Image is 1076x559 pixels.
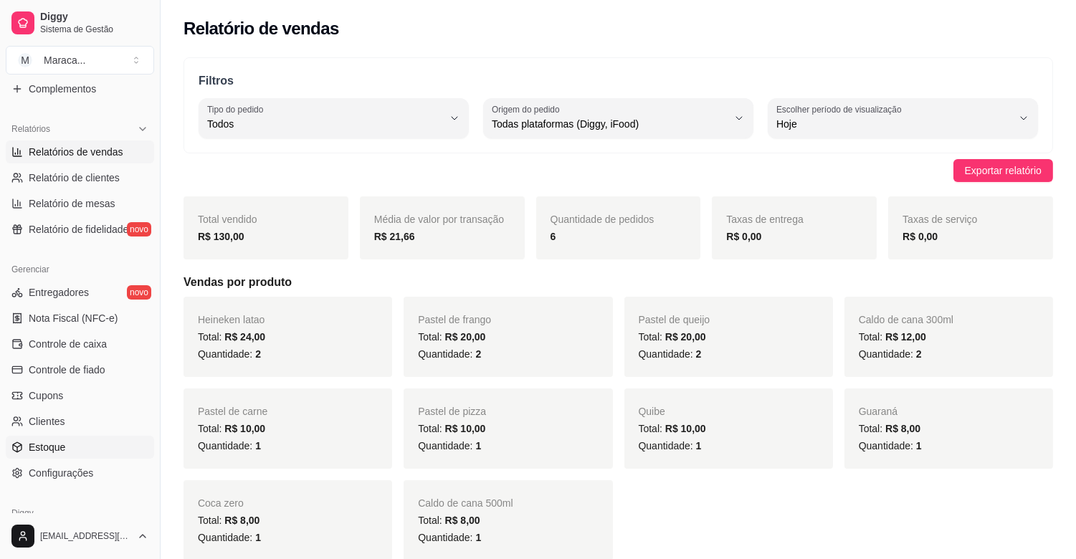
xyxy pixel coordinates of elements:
span: Relatórios [11,123,50,135]
span: 1 [255,440,261,451]
span: R$ 8,00 [885,423,920,434]
span: R$ 10,00 [665,423,706,434]
span: Média de valor por transação [374,214,504,225]
span: Quantidade: [418,440,481,451]
span: R$ 8,00 [445,515,480,526]
label: Origem do pedido [492,103,564,115]
a: Entregadoresnovo [6,281,154,304]
strong: R$ 130,00 [198,231,244,242]
span: Total: [859,331,926,343]
span: [EMAIL_ADDRESS][DOMAIN_NAME] [40,530,131,542]
div: Maraca ... [44,53,85,67]
span: Total: [859,423,920,434]
span: Taxas de serviço [903,214,977,225]
span: Total: [418,515,480,526]
span: Total: [418,331,485,343]
label: Tipo do pedido [207,103,268,115]
span: Pastel de pizza [418,406,486,417]
div: Diggy [6,502,154,525]
span: Total: [198,515,260,526]
span: Controle de fiado [29,363,105,377]
span: R$ 10,00 [224,423,265,434]
span: Relatórios de vendas [29,145,123,159]
span: Quantidade de pedidos [551,214,654,225]
span: Guaraná [859,406,898,417]
a: Relatório de mesas [6,192,154,215]
span: Quantidade: [639,348,702,360]
span: Pastel de frango [418,314,491,325]
p: Filtros [199,72,1038,90]
span: Total vendido [198,214,257,225]
span: Diggy [40,11,148,24]
span: 2 [696,348,702,360]
span: R$ 20,00 [445,331,486,343]
span: Quantidade: [418,532,481,543]
a: Clientes [6,410,154,433]
span: R$ 8,00 [224,515,260,526]
span: 1 [475,440,481,451]
span: Total: [198,423,265,434]
a: DiggySistema de Gestão [6,6,154,40]
span: Sistema de Gestão [40,24,148,35]
span: Controle de caixa [29,337,107,351]
span: Quantidade: [639,440,702,451]
a: Relatórios de vendas [6,140,154,163]
span: Hoje [776,117,1012,131]
strong: R$ 21,66 [374,231,415,242]
span: Total: [639,423,706,434]
a: Controle de caixa [6,333,154,355]
span: Entregadores [29,285,89,300]
span: Quantidade: [198,532,261,543]
span: Estoque [29,440,65,454]
span: R$ 10,00 [445,423,486,434]
span: Quibe [639,406,665,417]
span: Coca zero [198,497,244,509]
span: R$ 12,00 [885,331,926,343]
span: Nota Fiscal (NFC-e) [29,311,118,325]
button: Exportar relatório [953,159,1053,182]
span: Heineken latao [198,314,265,325]
a: Controle de fiado [6,358,154,381]
span: 1 [696,440,702,451]
span: Taxas de entrega [726,214,803,225]
span: Configurações [29,466,93,480]
button: Select a team [6,46,154,75]
span: Exportar relatório [965,163,1042,178]
span: R$ 24,00 [224,331,265,343]
span: Total: [418,423,485,434]
span: 1 [916,440,922,451]
span: Caldo de cana 500ml [418,497,513,509]
a: Configurações [6,462,154,484]
a: Cupons [6,384,154,407]
span: Caldo de cana 300ml [859,314,953,325]
span: Total: [198,331,265,343]
span: Relatório de fidelidade [29,222,128,236]
h5: Vendas por produto [184,274,1053,291]
span: Complementos [29,82,96,96]
span: 2 [475,348,481,360]
span: Pastel de queijo [639,314,710,325]
a: Relatório de clientes [6,166,154,189]
span: Todas plataformas (Diggy, iFood) [492,117,728,131]
button: Escolher período de visualizaçãoHoje [768,98,1038,138]
span: Quantidade: [198,440,261,451]
span: Relatório de clientes [29,171,120,185]
strong: R$ 0,00 [903,231,938,242]
span: M [18,53,32,67]
span: Quantidade: [418,348,481,360]
span: 1 [255,532,261,543]
strong: R$ 0,00 [726,231,761,242]
span: Quantidade: [859,348,922,360]
span: 1 [475,532,481,543]
button: [EMAIL_ADDRESS][DOMAIN_NAME] [6,519,154,553]
a: Complementos [6,77,154,100]
span: Relatório de mesas [29,196,115,211]
span: R$ 20,00 [665,331,706,343]
span: 2 [255,348,261,360]
span: Cupons [29,388,63,403]
span: Todos [207,117,443,131]
strong: 6 [551,231,556,242]
span: Pastel de carne [198,406,267,417]
a: Nota Fiscal (NFC-e) [6,307,154,330]
span: Quantidade: [198,348,261,360]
